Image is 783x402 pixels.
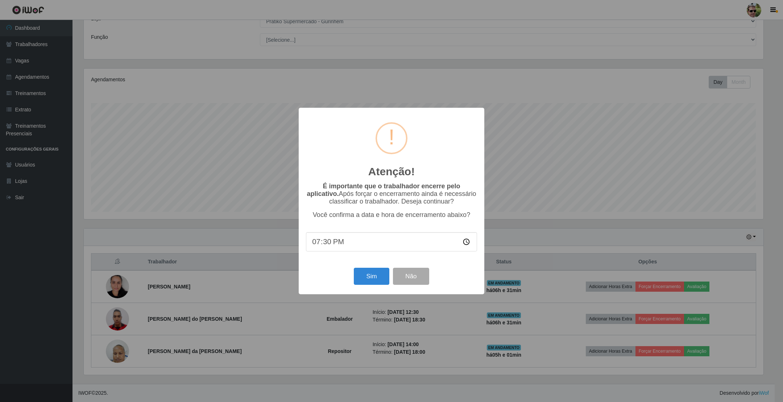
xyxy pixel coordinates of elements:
button: Sim [354,268,389,285]
h2: Atenção! [368,165,415,178]
p: Após forçar o encerramento ainda é necessário classificar o trabalhador. Deseja continuar? [306,182,477,205]
button: Não [393,268,429,285]
b: É importante que o trabalhador encerre pelo aplicativo. [307,182,460,197]
p: Você confirma a data e hora de encerramento abaixo? [306,211,477,219]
